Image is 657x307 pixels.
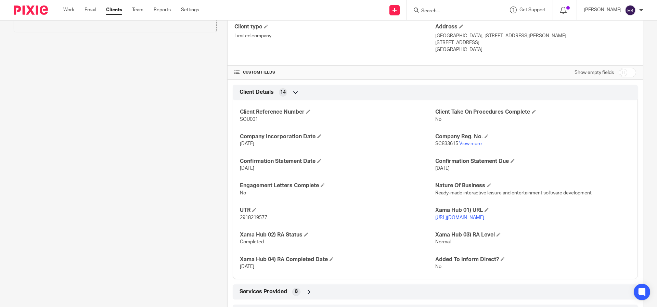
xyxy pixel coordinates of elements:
[240,117,258,122] span: SOU001
[435,191,592,195] span: Ready-made interactive leisure and entertainment software development
[435,231,631,239] h4: Xama Hub 03) RA Level
[435,158,631,165] h4: Confirmation Statement Due
[240,108,435,116] h4: Client Reference Number
[240,256,435,263] h4: Xama Hub 04) RA Completed Date
[584,7,621,13] p: [PERSON_NAME]
[234,70,435,75] h4: CUSTOM FIELDS
[240,89,274,96] span: Client Details
[132,7,143,13] a: Team
[240,207,435,214] h4: UTR
[435,166,450,171] span: [DATE]
[240,158,435,165] h4: Confirmation Statement Date
[106,7,122,13] a: Clients
[154,7,171,13] a: Reports
[435,207,631,214] h4: Xama Hub 01) URL
[435,141,458,146] span: SC833615
[295,288,298,295] span: 8
[435,215,484,220] a: [URL][DOMAIN_NAME]
[435,264,441,269] span: No
[435,33,636,39] p: [GEOGRAPHIC_DATA], [STREET_ADDRESS][PERSON_NAME]
[435,23,636,30] h4: Address
[181,7,199,13] a: Settings
[435,117,441,122] span: No
[519,8,546,12] span: Get Support
[435,133,631,140] h4: Company Reg. No.
[234,33,435,39] p: Limited company
[240,231,435,239] h4: Xama Hub 02) RA Status
[435,46,636,53] p: [GEOGRAPHIC_DATA]
[240,264,254,269] span: [DATE]
[435,182,631,189] h4: Nature Of Business
[240,166,254,171] span: [DATE]
[435,108,631,116] h4: Client Take On Procedures Complete
[240,240,264,244] span: Completed
[63,7,74,13] a: Work
[459,141,482,146] a: View more
[435,256,631,263] h4: Added To Inform Direct?
[280,89,286,96] span: 14
[14,5,48,15] img: Pixie
[234,23,435,30] h4: Client type
[435,240,451,244] span: Normal
[421,8,482,14] input: Search
[575,69,614,76] label: Show empty fields
[240,191,246,195] span: No
[625,5,636,16] img: svg%3E
[240,182,435,189] h4: Engagement Letters Complete
[435,39,636,46] p: [STREET_ADDRESS]
[240,288,287,295] span: Services Provided
[85,7,96,13] a: Email
[240,141,254,146] span: [DATE]
[240,133,435,140] h4: Company Incorporation Date
[240,215,267,220] span: 2918219577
